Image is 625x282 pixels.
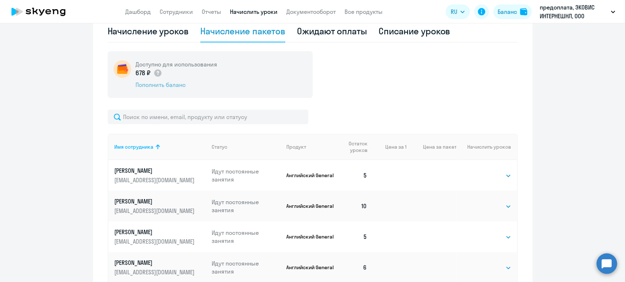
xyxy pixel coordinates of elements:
[108,110,308,124] input: Поиск по имени, email, продукту или статусу
[114,228,206,245] a: [PERSON_NAME][EMAIL_ADDRESS][DOMAIN_NAME]
[212,144,280,150] div: Статус
[114,144,153,150] div: Имя сотрудника
[114,167,206,184] a: [PERSON_NAME][EMAIL_ADDRESS][DOMAIN_NAME]
[135,68,163,78] p: 678 ₽
[114,207,196,215] p: [EMAIL_ADDRESS][DOMAIN_NAME]
[286,8,336,15] a: Документооборот
[212,167,280,183] p: Идут постоянные занятия
[114,228,196,236] p: [PERSON_NAME]
[212,198,280,214] p: Идут постоянные занятия
[286,144,306,150] div: Продукт
[212,259,280,275] p: Идут постоянные занятия
[200,25,285,37] div: Начисление пакетов
[114,259,196,267] p: [PERSON_NAME]
[536,3,619,20] button: предоплата, ЭКОВИС ИНТЕРНЕШНЛ, ООО
[135,60,217,68] h5: Доступно для использования
[114,60,131,78] img: wallet-circle.png
[114,176,196,184] p: [EMAIL_ADDRESS][DOMAIN_NAME]
[406,134,456,160] th: Цена за пакет
[336,221,373,252] td: 5
[286,233,336,240] p: Английский General
[135,81,217,89] div: Пополнить баланс
[342,140,368,153] span: Остаток уроков
[160,8,193,15] a: Сотрудники
[114,167,196,175] p: [PERSON_NAME]
[230,8,278,15] a: Начислить уроки
[114,197,196,205] p: [PERSON_NAME]
[125,8,151,15] a: Дашборд
[212,144,227,150] div: Статус
[498,7,517,16] div: Баланс
[114,197,206,215] a: [PERSON_NAME][EMAIL_ADDRESS][DOMAIN_NAME]
[108,25,189,37] div: Начисление уроков
[114,259,206,276] a: [PERSON_NAME][EMAIL_ADDRESS][DOMAIN_NAME]
[336,191,373,221] td: 10
[451,7,457,16] span: RU
[345,8,383,15] a: Все продукты
[202,8,221,15] a: Отчеты
[114,144,206,150] div: Имя сотрудника
[286,144,336,150] div: Продукт
[446,4,470,19] button: RU
[286,264,336,271] p: Английский General
[286,172,336,179] p: Английский General
[286,203,336,209] p: Английский General
[379,25,450,37] div: Списание уроков
[212,229,280,245] p: Идут постоянные занятия
[493,4,532,19] button: Балансbalance
[336,160,373,191] td: 5
[540,3,608,20] p: предоплата, ЭКОВИС ИНТЕРНЕШНЛ, ООО
[456,134,517,160] th: Начислить уроков
[520,8,527,15] img: balance
[342,140,373,153] div: Остаток уроков
[114,268,196,276] p: [EMAIL_ADDRESS][DOMAIN_NAME]
[373,134,406,160] th: Цена за 1
[297,25,367,37] div: Ожидают оплаты
[114,237,196,245] p: [EMAIL_ADDRESS][DOMAIN_NAME]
